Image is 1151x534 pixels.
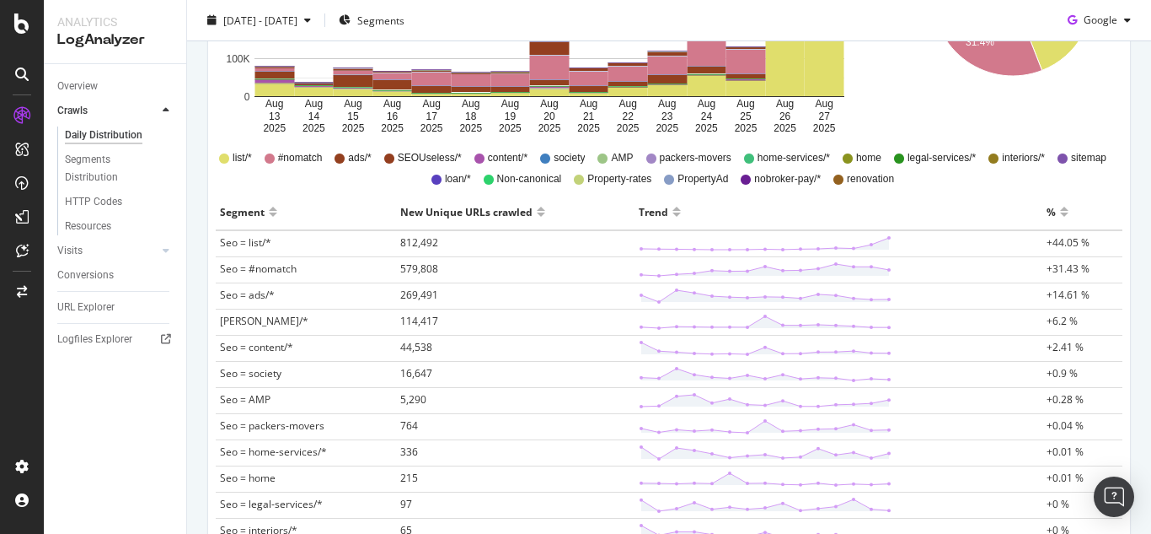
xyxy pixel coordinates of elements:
[847,172,894,186] span: renovation
[656,122,678,134] text: 2025
[813,122,836,134] text: 2025
[538,122,561,134] text: 2025
[263,122,286,134] text: 2025
[220,392,270,407] span: Seo = AMP
[758,151,830,165] span: home-services/*
[398,151,462,165] span: SEOUseless/*
[819,111,831,122] text: 27
[661,111,673,122] text: 23
[779,111,791,122] text: 26
[400,235,438,250] span: 812,492
[554,151,585,165] span: society
[540,99,558,111] text: Aug
[344,99,361,111] text: Aug
[400,445,418,459] span: 336
[278,151,323,165] span: #nomatch
[426,111,438,122] text: 17
[57,78,98,95] div: Overview
[400,418,418,433] span: 764
[677,172,728,186] span: PropertyAd
[497,172,562,186] span: Non-canonical
[308,111,320,122] text: 14
[220,314,308,328] span: [PERSON_NAME]/*
[400,497,412,511] span: 97
[57,102,158,120] a: Crawls
[201,7,318,34] button: [DATE] - [DATE]
[400,471,418,485] span: 215
[619,99,637,111] text: Aug
[400,340,432,354] span: 44,538
[736,99,754,111] text: Aug
[907,151,976,165] span: legal-services/*
[220,471,276,485] span: Seo = home
[499,122,522,134] text: 2025
[400,366,432,380] span: 16,647
[57,299,115,316] div: URL Explorer
[1047,366,1078,380] span: +0.9 %
[302,122,325,134] text: 2025
[400,314,438,328] span: 114,417
[381,122,404,134] text: 2025
[57,267,174,284] a: Conversions
[305,99,323,111] text: Aug
[233,151,252,165] span: list/*
[617,122,640,134] text: 2025
[740,111,752,122] text: 25
[701,111,713,122] text: 24
[387,111,399,122] text: 16
[400,392,426,407] span: 5,290
[57,242,158,260] a: Visits
[65,193,174,211] a: HTTP Codes
[583,111,595,122] text: 21
[57,242,83,260] div: Visits
[265,99,283,111] text: Aug
[501,99,519,111] text: Aug
[65,127,142,144] div: Daily Distribution
[1047,418,1084,433] span: +0.04 %
[357,13,404,27] span: Segments
[220,366,281,380] span: Seo = society
[57,78,174,95] a: Overview
[1047,262,1089,276] span: +31.43 %
[1094,477,1134,517] div: Open Intercom Messenger
[342,122,365,134] text: 2025
[65,218,111,235] div: Resources
[420,122,443,134] text: 2025
[660,151,731,165] span: packers-movers
[348,151,371,165] span: ads/*
[347,111,359,122] text: 15
[1047,497,1069,511] span: +0 %
[587,172,651,186] span: Property-rates
[57,102,88,120] div: Crawls
[65,151,158,186] div: Segments Distribution
[57,331,174,348] a: Logfiles Explorer
[332,7,411,34] button: Segments
[220,235,271,250] span: Seo = list/*
[65,218,174,235] a: Resources
[1047,445,1084,459] span: +0.01 %
[543,111,555,122] text: 20
[220,445,327,459] span: Seo = home-services/*
[1047,392,1084,407] span: +0.28 %
[698,99,715,111] text: Aug
[445,172,471,186] span: loan/*
[1002,151,1045,165] span: interiors/*
[220,418,324,433] span: Seo = packers-movers
[226,53,249,65] text: 100K
[459,122,482,134] text: 2025
[577,122,600,134] text: 2025
[695,122,718,134] text: 2025
[580,99,597,111] text: Aug
[856,151,881,165] span: home
[1047,471,1084,485] span: +0.01 %
[220,288,275,302] span: Seo = ads/*
[244,91,250,103] text: 0
[65,193,122,211] div: HTTP Codes
[735,122,758,134] text: 2025
[269,111,281,122] text: 13
[220,497,323,511] span: Seo = legal-services/*
[1084,13,1117,27] span: Google
[400,288,438,302] span: 269,491
[816,99,833,111] text: Aug
[639,198,668,225] div: Trend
